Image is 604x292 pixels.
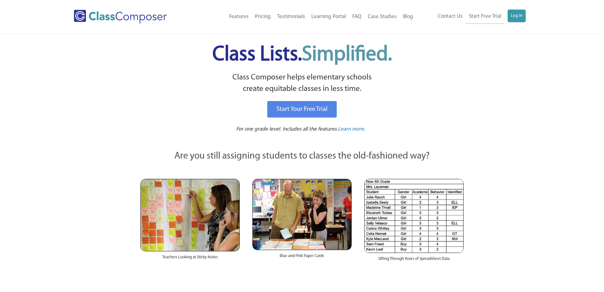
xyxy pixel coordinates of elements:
img: Class Composer [74,10,167,24]
img: Teachers Looking at Sticky Notes [140,179,240,251]
a: FAQ [349,10,365,24]
a: Learn more. [338,126,365,133]
a: Log In [508,10,526,22]
a: Blog [400,10,416,24]
span: Class Lists. [212,44,392,65]
a: Pricing [252,10,274,24]
span: For one grade level. Includes all the features. [236,126,338,132]
a: Case Studies [365,10,400,24]
nav: Header Menu [193,10,416,24]
div: Blue and Pink Paper Cards [252,250,352,265]
a: Learning Portal [308,10,349,24]
img: Spreadsheets [364,179,464,253]
span: Learn more. [338,126,365,132]
a: Start Free Trial [466,10,504,24]
a: Contact Us [435,10,466,24]
span: Simplified. [302,44,392,65]
a: Start Your Free Trial [267,101,337,118]
div: Sifting Through Rows of Spreadsheet Data [364,253,464,268]
p: Are you still assigning students to classes the old-fashioned way? [140,149,464,163]
a: Features [226,10,252,24]
a: Testimonials [274,10,308,24]
div: Teachers Looking at Sticky Notes [140,251,240,267]
nav: Header Menu [416,10,526,24]
p: Class Composer helps elementary schools create equitable classes in less time. [140,72,465,95]
span: Start Your Free Trial [276,106,328,112]
img: Blue and Pink Paper Cards [252,179,352,250]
